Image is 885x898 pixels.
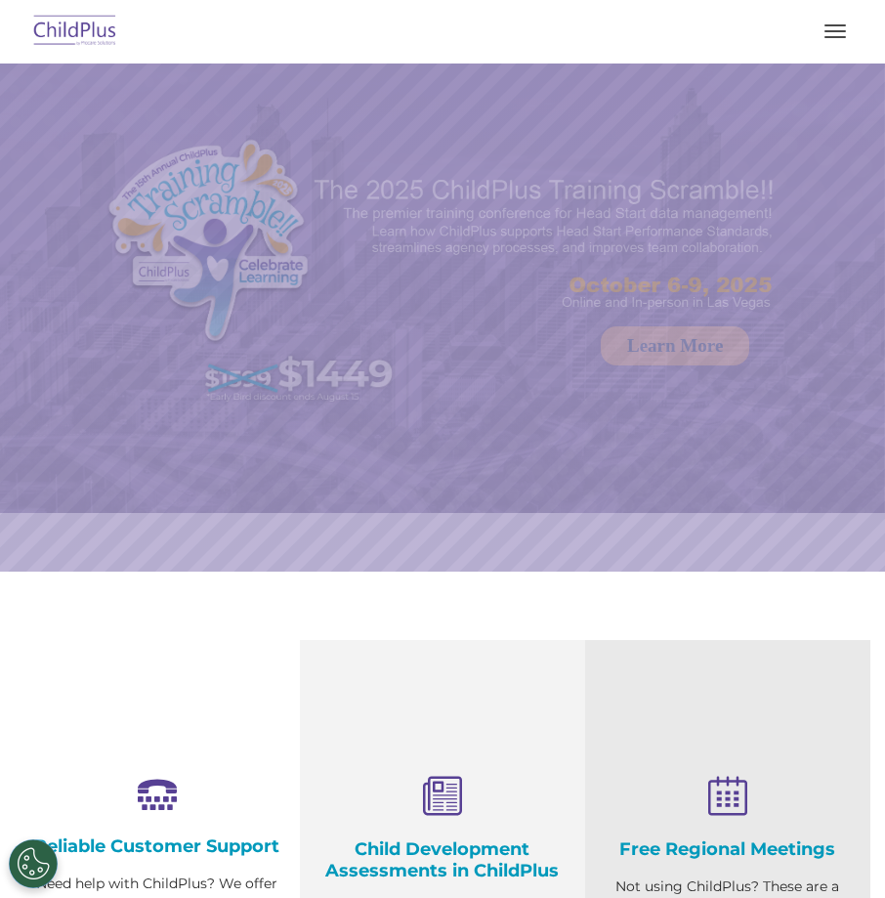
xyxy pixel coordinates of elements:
[600,838,856,860] h4: Free Regional Meetings
[29,9,121,55] img: ChildPlus by Procare Solutions
[601,326,749,365] a: Learn More
[9,839,58,888] button: Cookies Settings
[315,838,570,881] h4: Child Development Assessments in ChildPlus
[29,835,285,857] h4: Reliable Customer Support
